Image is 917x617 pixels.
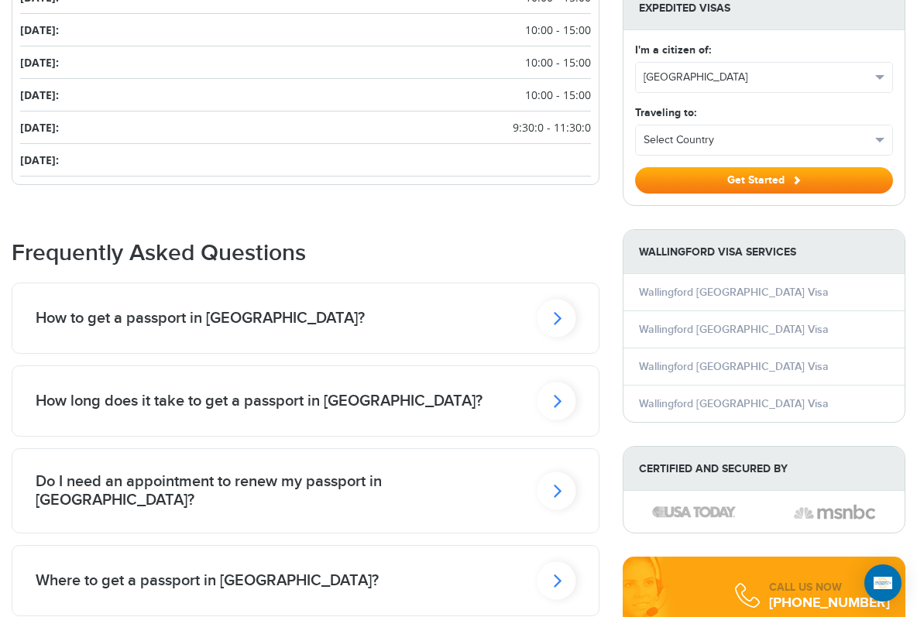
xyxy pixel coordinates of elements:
[525,87,591,103] span: 10:00 - 15:00
[639,397,829,410] a: Wallingford [GEOGRAPHIC_DATA] Visa
[864,564,902,602] div: Open Intercom Messenger
[769,595,890,611] div: [PHONE_NUMBER]
[12,239,599,267] h2: Frequently Asked Questions
[525,22,591,38] span: 10:00 - 15:00
[36,309,365,327] h2: How to get a passport in [GEOGRAPHIC_DATA]?
[623,447,905,491] strong: Certified and Secured by
[20,14,591,46] li: [DATE]:
[36,472,537,509] h2: Do I need an appointment to renew my passport in [GEOGRAPHIC_DATA]?
[639,323,829,336] a: Wallingford [GEOGRAPHIC_DATA] Visa
[513,119,591,135] span: 9:30:0 - 11:30:0
[636,63,892,92] button: [GEOGRAPHIC_DATA]
[36,392,483,410] h2: How long does it take to get a passport in [GEOGRAPHIC_DATA]?
[636,125,892,155] button: Select Country
[635,105,696,121] label: Traveling to:
[639,286,829,299] a: Wallingford [GEOGRAPHIC_DATA] Visa
[644,132,871,148] span: Select Country
[525,54,591,70] span: 10:00 - 15:00
[623,230,905,274] strong: Wallingford Visa Services
[20,46,591,79] li: [DATE]:
[644,70,871,85] span: [GEOGRAPHIC_DATA]
[635,42,711,58] label: I'm a citizen of:
[20,79,591,111] li: [DATE]:
[769,580,890,595] div: CALL US NOW
[652,506,736,518] img: image description
[20,144,591,177] li: [DATE]:
[639,360,829,373] a: Wallingford [GEOGRAPHIC_DATA] Visa
[635,167,893,194] button: Get Started
[36,571,379,590] h2: Where to get a passport in [GEOGRAPHIC_DATA]?
[794,502,875,521] img: image description
[20,111,591,144] li: [DATE]:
